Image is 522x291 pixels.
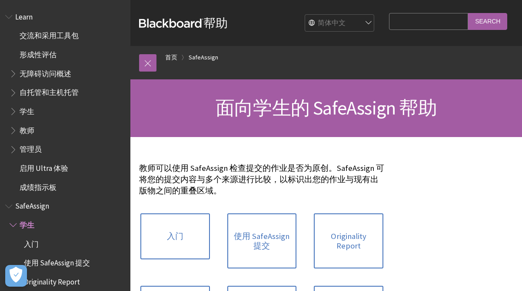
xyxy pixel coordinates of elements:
span: SafeAssign [15,199,49,211]
a: 使用 SafeAssign 提交 [227,213,297,268]
input: Search [468,13,507,30]
span: 管理员 [20,142,42,154]
nav: Book outline for Blackboard Learn Help [5,10,125,195]
span: 教师 [20,123,34,135]
a: 首页 [165,52,177,63]
span: 交流和采用工具包 [20,29,79,40]
span: 学生 [20,218,34,229]
button: Open Preferences [5,265,27,287]
span: 成绩指示板 [20,180,57,192]
a: SafeAssign [189,52,218,63]
p: 教师可以使用 SafeAssign 检查提交的作业是否为原创。SafeAssign 可将您的提交内容与多个来源进行比较，以标识出您的作业与现有出版物之间的重叠区域。 [139,163,385,197]
span: 无障碍访问概述 [20,66,71,78]
a: Originality Report [314,213,383,268]
span: 入门 [24,237,39,248]
span: Learn [15,10,33,21]
span: 形成性评估 [20,47,57,59]
span: 使用 SafeAssign 提交 [24,256,90,268]
span: 面向学生的 SafeAssign 帮助 [216,96,437,120]
a: Blackboard帮助 [139,15,228,31]
span: 启用 Ultra 体验 [20,161,68,173]
strong: Blackboard [139,19,203,28]
span: 学生 [20,104,34,116]
a: 入门 [140,213,210,259]
span: Originality Report [24,275,80,286]
span: 自托管和主机托管 [20,85,79,97]
select: Site Language Selector [305,15,375,32]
